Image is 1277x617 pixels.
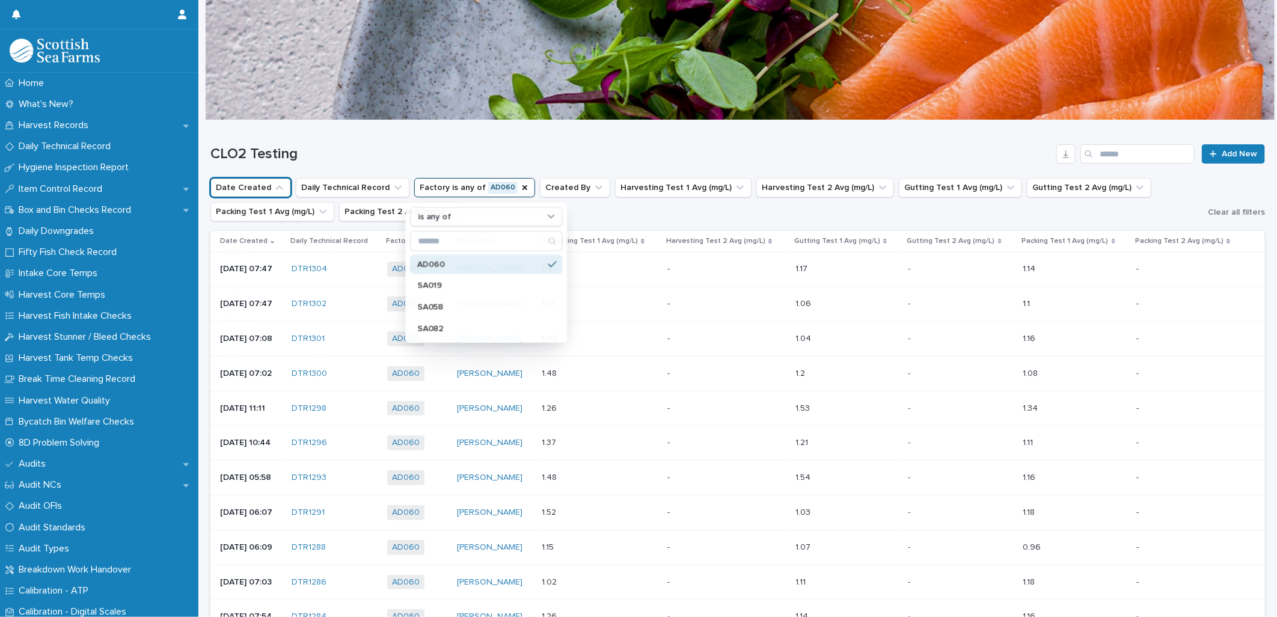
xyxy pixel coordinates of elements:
[14,458,55,470] p: Audits
[457,473,522,483] a: [PERSON_NAME]
[1023,540,1044,553] p: 0.96
[795,540,813,553] p: 1.07
[210,287,1265,322] tr: [DATE] 07:47DTR1302 AD060 [PERSON_NAME] 1.211.21 -- 1.061.06 -- 1.11.1 --
[392,577,420,588] a: AD060
[215,226,337,242] input: Search
[10,38,100,63] img: mMrefqRFQpe26GRNOUkG
[1203,203,1265,221] button: Clear all filters
[220,542,282,553] p: [DATE] 06:09
[667,262,672,274] p: -
[392,264,420,274] a: AD060
[542,470,559,483] p: 1.48
[392,542,420,553] a: AD060
[1023,435,1036,448] p: 1.11
[908,331,913,344] p: -
[542,575,559,588] p: 1.02
[615,178,752,197] button: Harvesting Test 1 Avg (mg/L)
[292,438,327,448] a: DTR1296
[14,543,79,554] p: Audit Types
[392,334,420,344] a: AD060
[667,435,672,448] p: -
[14,416,144,428] p: Bycatch Bin Welfare Checks
[457,577,522,588] a: [PERSON_NAME]
[908,401,913,414] p: -
[14,268,107,279] p: Intake Core Temps
[292,508,325,518] a: DTR1291
[899,178,1022,197] button: Gutting Test 1 Avg (mg/L)
[221,210,250,218] p: is before
[1023,470,1038,483] p: 1.16
[292,542,326,553] a: DTR1288
[795,331,813,344] p: 1.04
[1023,296,1033,309] p: 1.1
[14,479,71,491] p: Audit NCs
[1023,366,1041,379] p: 1.08
[667,575,672,588] p: -
[795,575,808,588] p: 1.11
[14,183,112,195] p: Item Control Record
[14,120,98,131] p: Harvest Records
[210,530,1265,565] tr: [DATE] 06:09DTR1288 AD060 [PERSON_NAME] 1.151.15 -- 1.071.07 -- 0.960.96 --
[210,461,1265,496] tr: [DATE] 05:58DTR1293 AD060 [PERSON_NAME] 1.481.48 -- 1.541.54 -- 1.161.16 --
[457,438,522,448] a: [PERSON_NAME]
[220,577,282,588] p: [DATE] 07:03
[540,178,610,197] button: Created By
[795,366,807,379] p: 1.2
[1023,575,1038,588] p: 1.18
[1136,435,1141,448] p: -
[210,426,1265,461] tr: [DATE] 10:44DTR1296 AD060 [PERSON_NAME] 1.371.37 -- 1.211.21 -- 1.111.11 --
[1136,505,1141,518] p: -
[667,540,672,553] p: -
[1080,144,1195,164] input: Search
[14,437,109,449] p: 8D Problem Solving
[667,505,672,518] p: -
[14,78,54,89] p: Home
[908,470,913,483] p: -
[220,283,322,290] p: [DATE]
[666,235,765,248] p: Harvesting Test 2 Avg (mg/L)
[210,356,1265,391] tr: [DATE] 07:02DTR1300 AD060 [PERSON_NAME] 1.481.48 -- 1.21.2 -- 1.081.08 --
[414,178,535,197] button: Factory
[1222,150,1257,158] span: Add New
[1023,401,1041,414] p: 1.34
[417,281,544,290] p: SA019
[542,401,559,414] p: 1.26
[1027,178,1151,197] button: Gutting Test 2 Avg (mg/L)
[418,212,451,222] p: is any of
[1136,470,1141,483] p: -
[1202,144,1265,164] a: Add New
[220,249,323,255] p: specific date
[908,435,913,448] p: -
[220,508,282,518] p: [DATE] 06:07
[1023,331,1038,344] p: 1.16
[417,324,544,333] p: SA082
[795,401,812,414] p: 1.53
[392,473,420,483] a: AD060
[392,438,420,448] a: AD060
[1136,366,1141,379] p: -
[14,141,120,152] p: Daily Technical Record
[1136,401,1141,414] p: -
[220,473,282,483] p: [DATE] 05:58
[908,575,913,588] p: -
[411,232,562,251] input: Search
[392,404,420,414] a: AD060
[1136,262,1141,274] p: -
[14,247,126,258] p: Fifty Fish Check Record
[14,99,83,110] p: What's New?
[908,262,913,274] p: -
[14,352,142,364] p: Harvest Tank Temp Checks
[908,540,913,553] p: -
[1136,575,1141,588] p: -
[795,435,810,448] p: 1.21
[542,505,559,518] p: 1.52
[756,178,894,197] button: Harvesting Test 2 Avg (mg/L)
[210,321,1265,356] tr: [DATE] 07:08DTR1301 AD060 [PERSON_NAME] 1.031.03 -- 1.041.04 -- 1.161.16 --
[417,303,544,312] p: SA058
[292,577,326,588] a: DTR1286
[14,395,120,407] p: Harvest Water Quality
[210,391,1265,426] tr: [DATE] 11:11DTR1298 AD060 [PERSON_NAME] 1.261.26 -- 1.531.53 -- 1.341.34 --
[908,366,913,379] p: -
[1136,540,1141,553] p: -
[1023,505,1038,518] p: 1.18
